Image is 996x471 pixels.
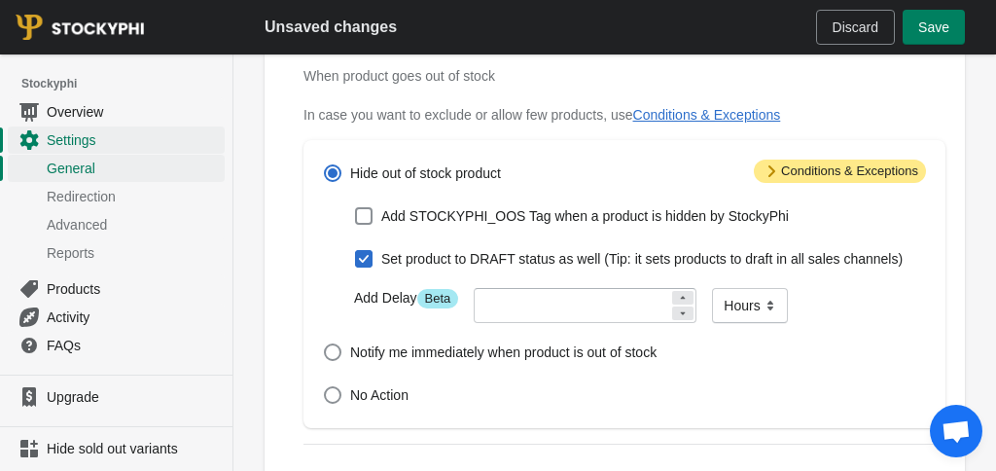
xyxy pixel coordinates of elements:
[350,163,501,183] span: Hide out of stock product
[47,187,221,206] span: Redirection
[903,10,965,45] button: Save
[21,74,232,93] span: Stockyphi
[633,107,781,123] button: Conditions & Exceptions
[354,288,458,308] label: Add Delay
[350,343,657,362] span: Notify me immediately when product is out of stock
[47,159,221,178] span: General
[8,97,225,126] a: Overview
[350,385,409,405] span: No Action
[303,66,945,86] h3: When product goes out of stock
[8,182,225,210] a: Redirection
[47,336,221,355] span: FAQs
[47,279,221,299] span: Products
[8,331,225,359] a: FAQs
[930,405,982,457] div: Open chat
[47,215,221,235] span: Advanced
[47,243,221,263] span: Reports
[8,435,225,462] a: Hide sold out variants
[8,154,225,182] a: General
[47,308,221,327] span: Activity
[265,16,397,39] h2: Unsaved changes
[47,387,221,407] span: Upgrade
[754,160,926,183] span: Conditions & Exceptions
[833,19,878,35] span: Discard
[303,105,945,125] p: In case you want to exclude or allow few products, use
[381,249,903,269] span: Set product to DRAFT status as well (Tip: it sets products to draft in all sales channels)
[8,383,225,411] a: Upgrade
[918,19,949,35] span: Save
[8,238,225,267] a: Reports
[8,303,225,331] a: Activity
[47,102,221,122] span: Overview
[8,210,225,238] a: Advanced
[816,10,895,45] button: Discard
[47,130,221,150] span: Settings
[47,439,221,458] span: Hide sold out variants
[417,289,459,308] span: Beta
[8,126,225,154] a: Settings
[8,274,225,303] a: Products
[381,206,789,226] span: Add STOCKYPHI_OOS Tag when a product is hidden by StockyPhi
